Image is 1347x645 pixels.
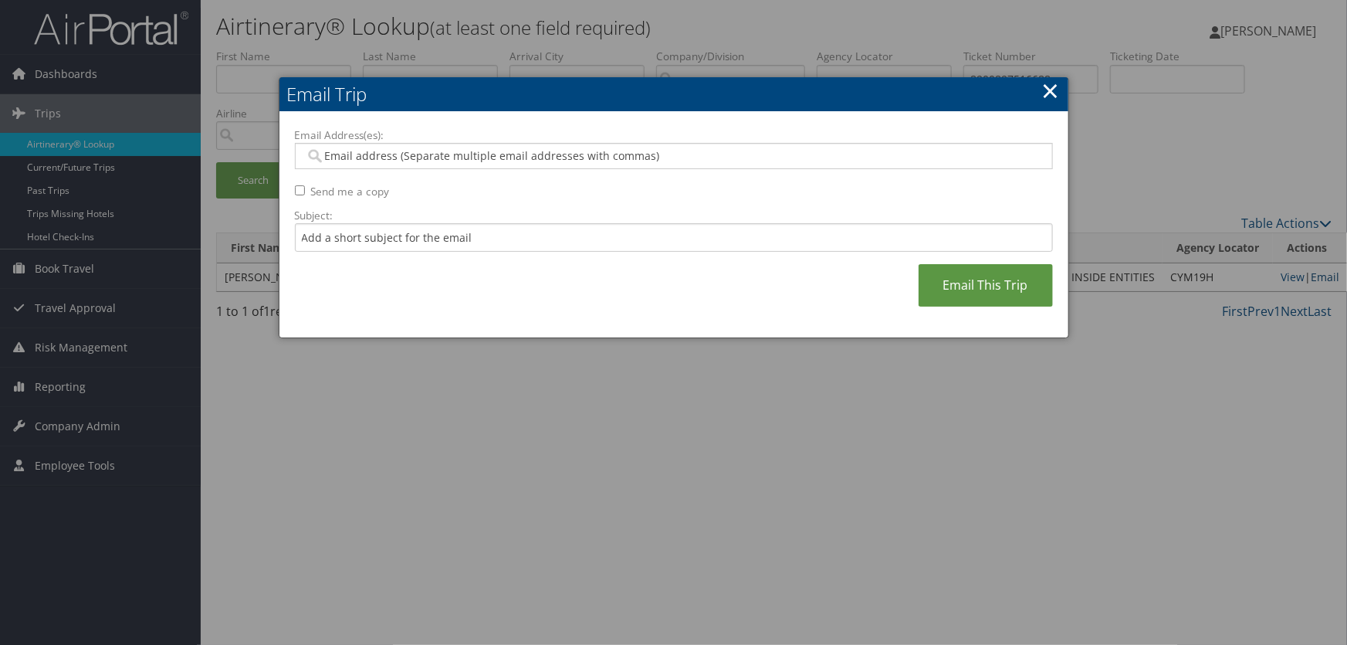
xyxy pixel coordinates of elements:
[311,184,390,199] label: Send me a copy
[1042,75,1060,106] a: ×
[305,148,1042,164] input: Email address (Separate multiple email addresses with commas)
[295,208,1053,223] label: Subject:
[919,264,1053,307] a: Email This Trip
[279,77,1068,111] h2: Email Trip
[295,223,1053,252] input: Add a short subject for the email
[295,127,1053,143] label: Email Address(es):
